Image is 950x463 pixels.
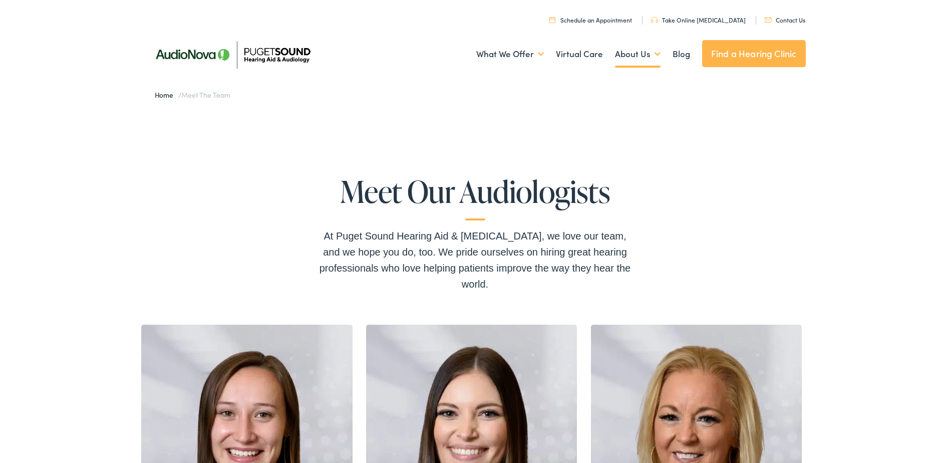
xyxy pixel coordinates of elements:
a: About Us [615,36,661,73]
div: At Puget Sound Hearing Aid & [MEDICAL_DATA], we love our team, and we hope you do, too. We pride ... [315,228,636,292]
a: Take Online [MEDICAL_DATA] [651,16,746,24]
a: Home [155,90,178,100]
a: What We Offer [476,36,544,73]
a: Schedule an Appointment [549,16,632,24]
a: Contact Us [765,16,805,24]
img: utility icon [651,17,658,23]
a: Blog [673,36,690,73]
img: utility icon [549,17,555,23]
h1: Meet Our Audiologists [315,175,636,220]
a: Find a Hearing Clinic [702,40,806,67]
span: / [155,90,230,100]
img: utility icon [765,18,772,23]
a: Virtual Care [556,36,603,73]
span: Meet the Team [181,90,230,100]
